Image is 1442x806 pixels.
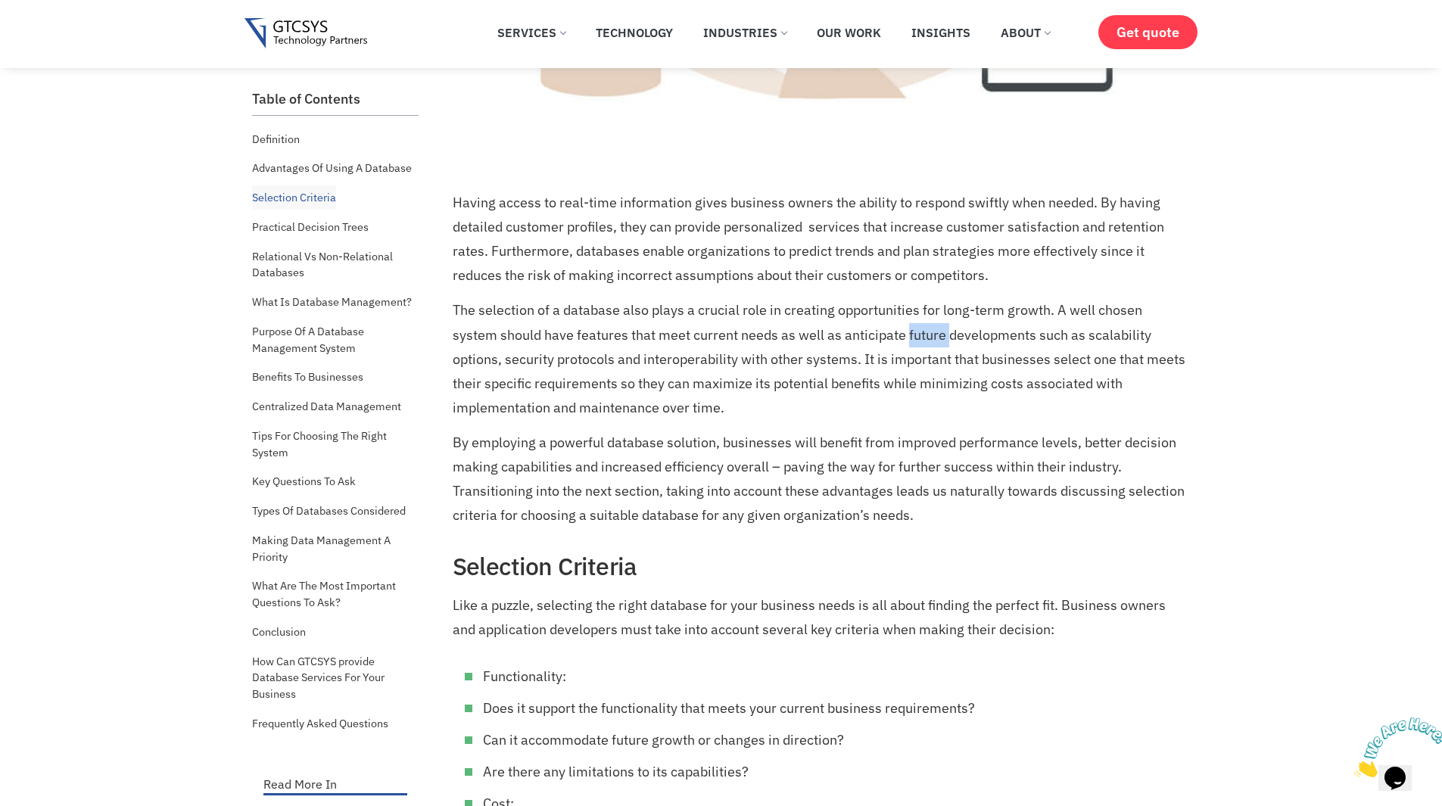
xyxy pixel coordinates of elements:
p: The selection of a database also plays a crucial role in creating opportunities for long-term gro... [453,298,1187,419]
li: Does it support the functionality that meets your current business requirements? [483,696,1187,720]
a: Centralized Data Management [252,394,401,419]
a: Making Data Management A Priority [252,528,419,568]
li: Are there any limitations to its capabilities? [483,760,1187,784]
a: What Is Database Management? [252,290,412,314]
a: What Are The Most Important Questions To Ask? [252,574,419,614]
a: Insights [900,16,982,49]
li: Functionality: [483,664,1187,689]
a: About [989,16,1061,49]
p: By employing a powerful database solution, businesses will benefit from improved performance leve... [453,431,1187,527]
h2: Selection Criteria [453,552,1187,580]
a: Definition [252,127,300,151]
a: Purpose Of A Database Management System [252,319,419,359]
a: Technology [584,16,684,49]
p: Read More In [263,778,407,790]
a: Advantages Of Using A Database [252,156,412,180]
h2: Table of Contents [252,91,419,107]
span: Get quote [1117,24,1179,40]
a: Tips For Choosing The Right System [252,424,419,464]
a: Key Questions To Ask [252,469,356,493]
img: Gtcsys logo [244,18,368,49]
p: Having access to real-time information gives business owners the ability to respond swiftly when ... [453,191,1187,288]
iframe: chat widget [1348,711,1442,783]
a: Benefits To Businesses [252,365,363,389]
a: Conclusion [252,620,306,644]
a: Frequently Asked Questions [252,711,388,736]
a: Industries [692,16,798,49]
a: Services [486,16,577,49]
a: Selection Criteria [252,185,336,210]
img: Chat attention grabber [6,6,100,66]
a: Our Work [805,16,892,49]
li: Can it accommodate future growth or changes in direction? [483,728,1187,752]
a: Relational Vs Non-Relational Databases [252,244,419,285]
a: Types Of Databases Considered [252,499,406,523]
a: Get quote [1098,15,1198,49]
p: Like a puzzle, selecting the right database for your business needs is all about finding the perf... [453,593,1187,642]
a: How Can GTCSYS provide Database Services For Your Business [252,649,419,706]
a: Practical Decision Trees [252,215,369,239]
